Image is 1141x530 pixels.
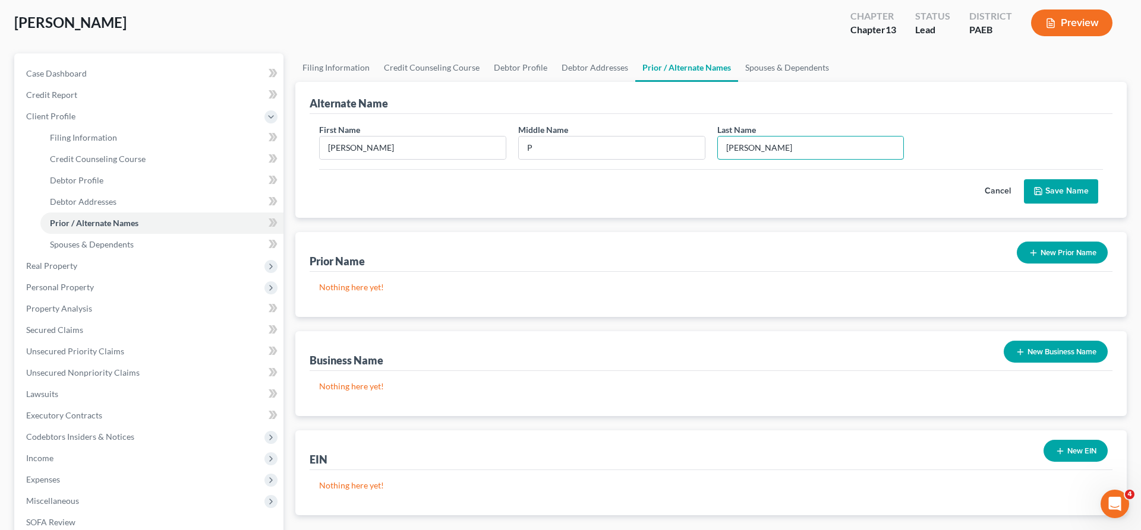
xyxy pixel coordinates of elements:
a: Spouses & Dependents [40,234,283,255]
span: Income [26,453,53,463]
a: Debtor Profile [487,53,554,82]
a: Prior / Alternate Names [635,53,738,82]
a: Credit Counseling Course [40,148,283,170]
a: Debtor Addresses [40,191,283,212]
a: Case Dashboard [17,63,283,84]
a: Unsecured Nonpriority Claims [17,362,283,383]
input: M.I [519,137,705,159]
span: Personal Property [26,282,94,292]
p: Nothing here yet! [319,281,1103,293]
span: Unsecured Nonpriority Claims [26,367,140,377]
div: Chapter [850,9,896,23]
div: Prior Name [310,254,365,268]
span: Spouses & Dependents [50,239,134,249]
span: Lawsuits [26,389,58,399]
p: Nothing here yet! [319,480,1103,491]
button: New EIN [1044,440,1108,462]
span: SOFA Review [26,517,75,527]
button: Preview [1031,9,1112,36]
span: Filing Information [50,132,117,142]
a: Unsecured Priority Claims [17,341,283,362]
a: Secured Claims [17,319,283,341]
div: EIN [310,452,327,466]
a: Filing Information [295,53,377,82]
a: Executory Contracts [17,405,283,426]
span: Credit Counseling Course [50,154,146,164]
button: Cancel [972,180,1024,204]
span: Debtor Addresses [50,196,116,207]
a: Credit Report [17,84,283,106]
a: Filing Information [40,127,283,148]
span: Case Dashboard [26,68,87,78]
span: Codebtors Insiders & Notices [26,431,134,442]
div: Lead [915,23,950,37]
button: New Prior Name [1017,242,1108,264]
span: Executory Contracts [26,410,102,420]
span: [PERSON_NAME] [14,14,127,31]
a: Debtor Addresses [554,53,635,82]
label: First Name [319,123,360,136]
a: Credit Counseling Course [377,53,487,82]
div: Chapter [850,23,896,37]
button: Save Name [1024,179,1098,204]
a: Property Analysis [17,298,283,319]
span: Miscellaneous [26,496,79,506]
p: Nothing here yet! [319,380,1103,392]
span: Credit Report [26,90,77,100]
span: Debtor Profile [50,175,103,185]
span: Last Name [717,125,756,135]
button: New Business Name [1004,341,1108,363]
input: Enter first name... [320,137,506,159]
div: District [969,9,1012,23]
span: Expenses [26,474,60,484]
a: Lawsuits [17,383,283,405]
div: Business Name [310,353,383,367]
iframe: Intercom live chat [1101,490,1129,518]
span: Unsecured Priority Claims [26,346,124,356]
label: Middle Name [518,123,568,136]
span: Secured Claims [26,325,83,335]
a: Debtor Profile [40,170,283,191]
span: 4 [1125,490,1134,499]
div: Status [915,9,950,23]
span: Client Profile [26,111,75,121]
a: Spouses & Dependents [738,53,836,82]
div: PAEB [969,23,1012,37]
span: Property Analysis [26,303,92,313]
span: Real Property [26,261,77,271]
div: Alternate Name [310,96,388,110]
span: Prior / Alternate Names [50,218,138,228]
a: Prior / Alternate Names [40,212,283,234]
input: Enter last name... [718,137,904,159]
span: 13 [885,24,896,35]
